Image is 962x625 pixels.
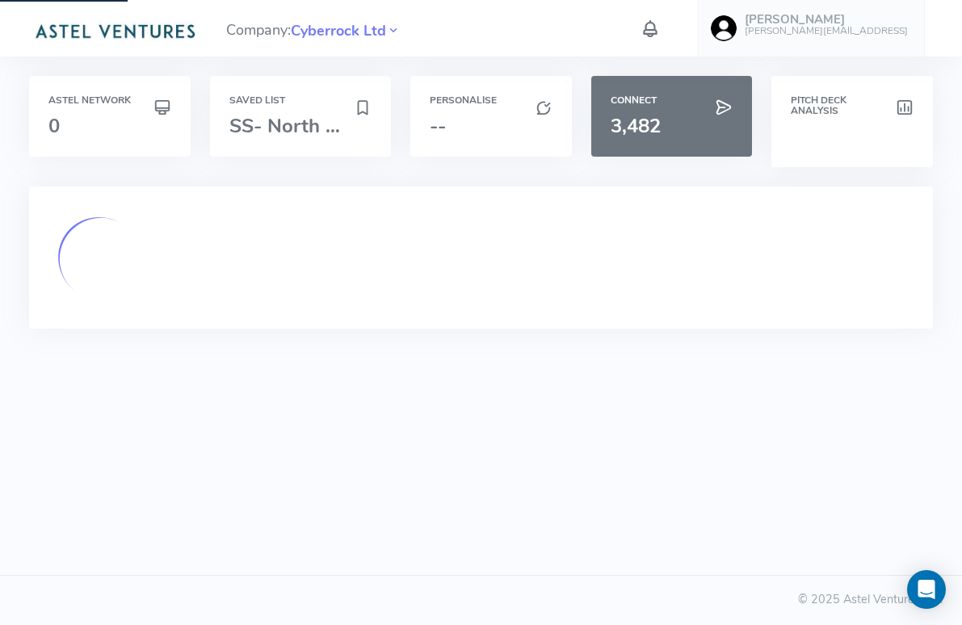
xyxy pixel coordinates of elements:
a: Cyberrock Ltd [291,20,386,40]
span: SS- North Am... [229,113,372,139]
span: Company: [226,15,401,43]
h5: [PERSON_NAME] [745,13,908,27]
h6: Connect [611,95,733,106]
h6: Personalise [430,95,552,106]
div: © 2025 Astel Ventures Ltd. [19,591,943,609]
span: 3,482 [611,113,661,139]
h6: Saved List [229,95,372,106]
div: Open Intercom Messenger [907,570,946,609]
h6: [PERSON_NAME][EMAIL_ADDRESS] [745,26,908,36]
img: user-image [711,15,737,41]
h6: Astel Network [48,95,171,106]
h6: Pitch Deck Analysis [791,95,914,116]
span: Cyberrock Ltd [291,20,386,42]
span: -- [430,113,446,139]
span: 0 [48,113,60,139]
